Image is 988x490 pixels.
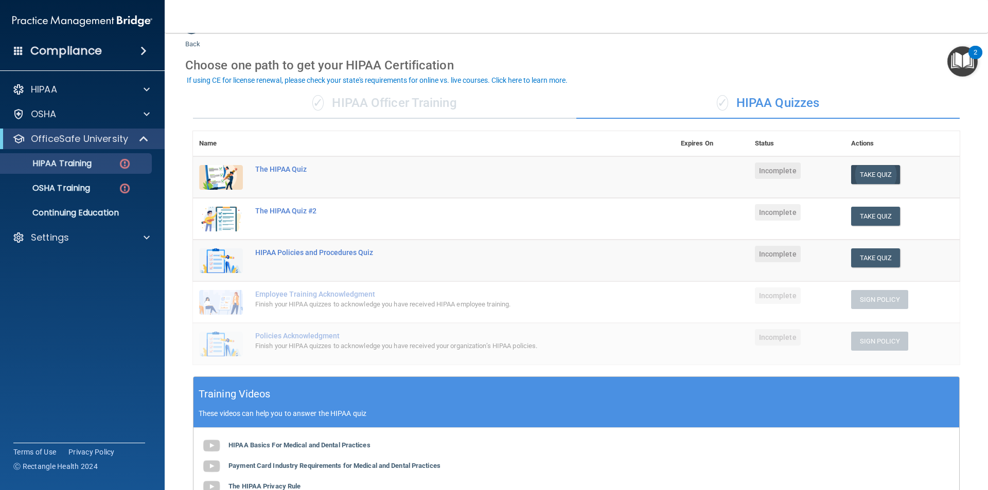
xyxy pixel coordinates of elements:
[12,11,152,31] img: PMB logo
[947,46,978,77] button: Open Resource Center, 2 new notifications
[187,77,568,84] div: If using CE for license renewal, please check your state's requirements for online vs. live cours...
[7,208,147,218] p: Continuing Education
[255,207,623,215] div: The HIPAA Quiz #2
[749,131,845,156] th: Status
[31,108,57,120] p: OSHA
[185,75,569,85] button: If using CE for license renewal, please check your state's requirements for online vs. live cours...
[30,44,102,58] h4: Compliance
[13,447,56,457] a: Terms of Use
[31,83,57,96] p: HIPAA
[193,88,576,119] div: HIPAA Officer Training
[717,95,728,111] span: ✓
[118,157,131,170] img: danger-circle.6113f641.png
[851,165,901,184] button: Take Quiz
[201,435,222,456] img: gray_youtube_icon.38fcd6cc.png
[755,329,801,346] span: Incomplete
[228,441,370,449] b: HIPAA Basics For Medical and Dental Practices
[12,83,150,96] a: HIPAA
[201,456,222,477] img: gray_youtube_icon.38fcd6cc.png
[68,447,115,457] a: Privacy Policy
[7,158,92,169] p: HIPAA Training
[255,298,623,311] div: Finish your HIPAA quizzes to acknowledge you have received HIPAA employee training.
[810,417,976,458] iframe: Drift Widget Chat Controller
[255,332,623,340] div: Policies Acknowledgment
[255,248,623,257] div: HIPAA Policies and Procedures Quiz
[755,162,801,179] span: Incomplete
[185,50,967,80] div: Choose one path to get your HIPAA Certification
[31,133,128,145] p: OfficeSafe University
[675,131,749,156] th: Expires On
[31,231,69,244] p: Settings
[851,248,901,267] button: Take Quiz
[755,246,801,262] span: Incomplete
[255,165,623,173] div: The HIPAA Quiz
[185,28,200,48] a: Back
[199,385,271,403] h5: Training Videos
[576,88,960,119] div: HIPAA Quizzes
[199,409,954,418] p: These videos can help you to answer the HIPAA quiz
[974,52,977,66] div: 2
[845,131,960,156] th: Actions
[255,340,623,352] div: Finish your HIPAA quizzes to acknowledge you have received your organization’s HIPAA policies.
[118,182,131,195] img: danger-circle.6113f641.png
[851,290,908,309] button: Sign Policy
[228,482,301,490] b: The HIPAA Privacy Rule
[228,462,440,469] b: Payment Card Industry Requirements for Medical and Dental Practices
[193,131,249,156] th: Name
[851,207,901,226] button: Take Quiz
[851,332,908,351] button: Sign Policy
[13,461,98,471] span: Ⓒ Rectangle Health 2024
[755,287,801,304] span: Incomplete
[7,183,90,193] p: OSHA Training
[12,133,149,145] a: OfficeSafe University
[312,95,324,111] span: ✓
[12,108,150,120] a: OSHA
[12,231,150,244] a: Settings
[755,204,801,221] span: Incomplete
[255,290,623,298] div: Employee Training Acknowledgment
